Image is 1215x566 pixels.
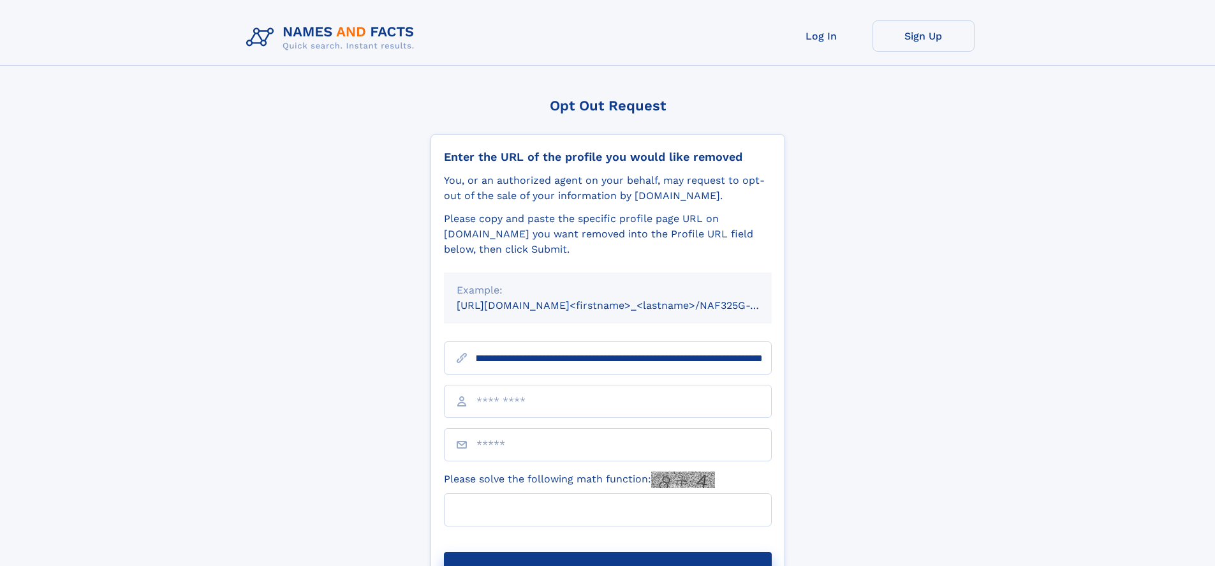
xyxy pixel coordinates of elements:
[444,472,715,488] label: Please solve the following math function:
[457,299,796,311] small: [URL][DOMAIN_NAME]<firstname>_<lastname>/NAF325G-xxxxxxxx
[444,173,772,204] div: You, or an authorized agent on your behalf, may request to opt-out of the sale of your informatio...
[444,150,772,164] div: Enter the URL of the profile you would like removed
[431,98,785,114] div: Opt Out Request
[457,283,759,298] div: Example:
[770,20,873,52] a: Log In
[873,20,975,52] a: Sign Up
[241,20,425,55] img: Logo Names and Facts
[444,211,772,257] div: Please copy and paste the specific profile page URL on [DOMAIN_NAME] you want removed into the Pr...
